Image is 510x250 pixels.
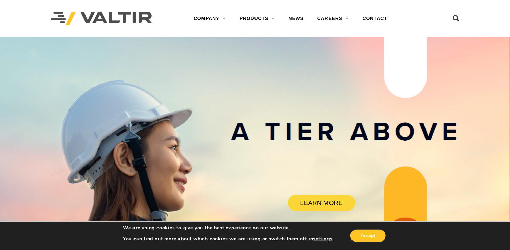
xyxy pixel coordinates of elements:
[350,230,386,242] button: Accept
[123,225,334,231] p: We are using cookies to give you the best experience on our website.
[123,236,334,242] p: You can find out more about which cookies we are using or switch them off in .
[51,12,152,26] img: Valtir
[187,12,233,25] a: COMPANY
[233,12,282,25] a: PRODUCTS
[313,236,333,242] button: settings
[288,195,355,211] a: LEARN MORE
[311,12,356,25] a: CAREERS
[282,12,311,25] a: NEWS
[356,12,394,25] a: CONTACT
